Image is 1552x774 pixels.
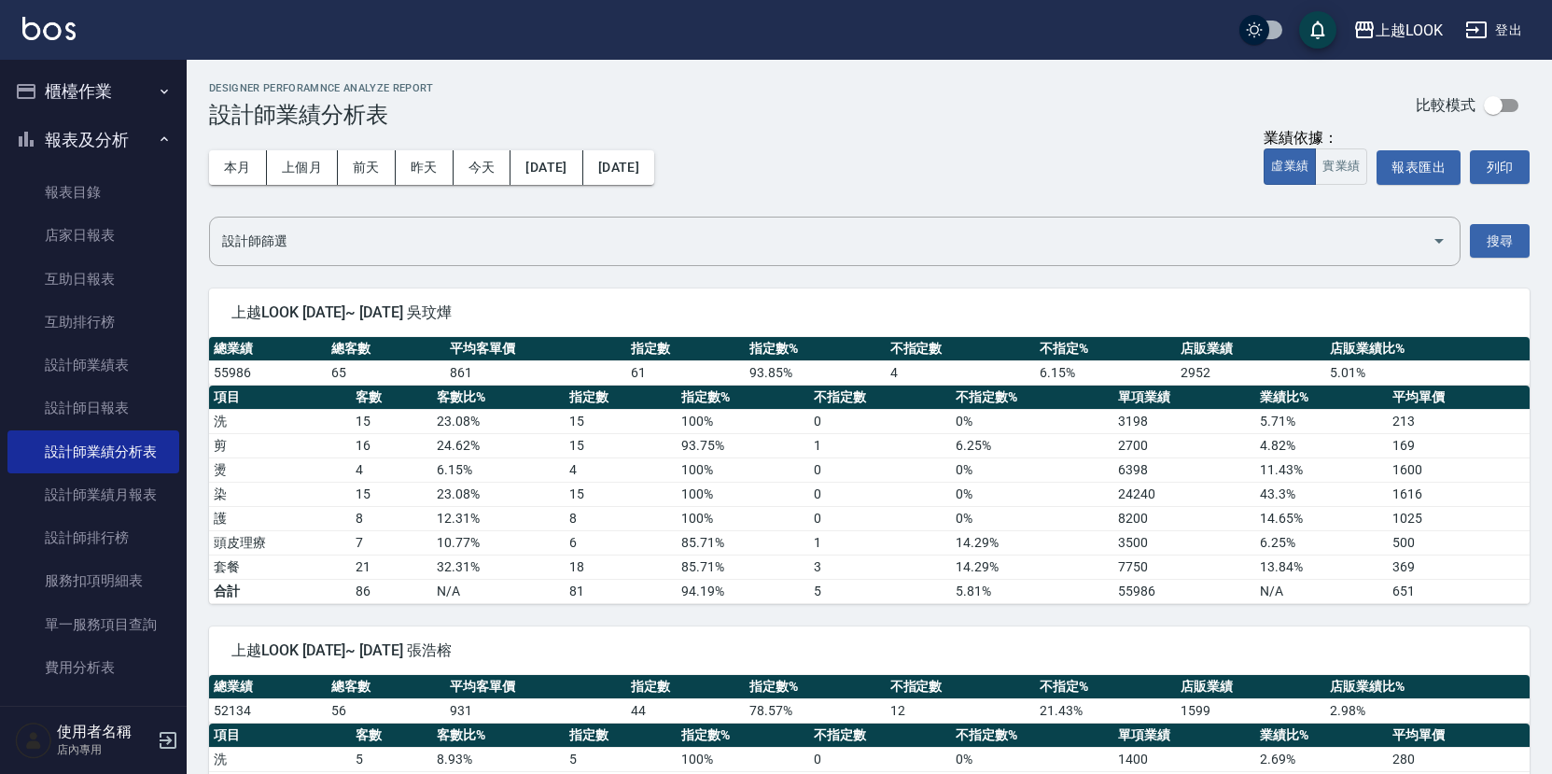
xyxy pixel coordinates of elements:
td: 1600 [1388,457,1530,482]
td: 861 [445,360,627,385]
table: a dense table [209,675,1530,724]
td: 15 [351,409,432,433]
button: 櫃檯作業 [7,67,179,116]
a: 設計師業績月報表 [7,473,179,516]
th: 總客數 [327,675,444,699]
td: 78.57 % [745,698,886,723]
td: 86 [351,579,432,603]
th: 項目 [209,724,351,748]
td: 1 [809,530,951,555]
td: 0 % [951,482,1114,506]
td: 4 [351,457,432,482]
th: 指定數 [565,724,676,748]
td: 0 [809,747,951,771]
td: 0 [809,482,951,506]
td: 8200 [1113,506,1255,530]
th: 店販業績 [1176,675,1325,699]
td: 0 % [951,409,1114,433]
th: 指定數% [745,675,886,699]
th: 業績比% [1255,386,1388,410]
a: 設計師業績分析表 [7,430,179,473]
td: 12 [886,698,1035,723]
td: 100 % [677,482,809,506]
td: 染 [209,482,351,506]
td: 頭皮理療 [209,530,351,555]
button: 報表及分析 [7,116,179,164]
td: N/A [1255,579,1388,603]
th: 不指定% [1035,675,1176,699]
td: 1616 [1388,482,1530,506]
button: 實業績 [1315,148,1367,185]
td: 6.15 % [1035,360,1176,385]
td: 1 [809,433,951,457]
td: 500 [1388,530,1530,555]
td: 15 [351,482,432,506]
a: 單一服務項目查詢 [7,603,179,646]
td: 85.71 % [677,555,809,579]
td: 5 [809,579,951,603]
th: 店販業績比% [1325,337,1530,361]
td: 24240 [1113,482,1255,506]
td: 11.43 % [1255,457,1388,482]
td: 1400 [1113,747,1255,771]
td: 3 [809,555,951,579]
td: 52134 [209,698,327,723]
td: 14.65 % [1255,506,1388,530]
img: Logo [22,17,76,40]
td: 5.71 % [1255,409,1388,433]
td: 洗 [209,747,351,771]
th: 指定數% [677,386,809,410]
button: 搜尋 [1470,224,1530,259]
th: 項目 [209,386,351,410]
p: 店內專用 [57,741,152,758]
a: 報表目錄 [7,171,179,214]
td: 4 [886,360,1035,385]
td: 12.31 % [432,506,565,530]
th: 客數比% [432,386,565,410]
span: 上越LOOK [DATE]~ [DATE] 吳玟燁 [231,303,1507,322]
th: 店販業績比% [1325,675,1530,699]
td: 3198 [1113,409,1255,433]
th: 總客數 [327,337,444,361]
th: 不指定數 [809,724,951,748]
td: 24.62 % [432,433,565,457]
td: 1025 [1388,506,1530,530]
button: 列印 [1470,150,1530,184]
button: 昨天 [396,150,454,185]
button: 本月 [209,150,267,185]
td: 369 [1388,555,1530,579]
th: 不指定% [1035,337,1176,361]
th: 指定數% [677,724,809,748]
td: 93.85 % [745,360,886,385]
td: 5.01 % [1325,360,1530,385]
td: 6 [565,530,676,555]
td: 7750 [1113,555,1255,579]
button: 報表匯出 [1377,150,1461,185]
td: 15 [565,482,676,506]
td: 2.98 % [1325,698,1530,723]
td: 3500 [1113,530,1255,555]
td: 1599 [1176,698,1325,723]
td: 8.93 % [432,747,565,771]
th: 業績比% [1255,724,1388,748]
td: 55986 [1113,579,1255,603]
td: 23.08 % [432,482,565,506]
td: 護 [209,506,351,530]
td: 5 [565,747,676,771]
td: 燙 [209,457,351,482]
td: 6.25 % [1255,530,1388,555]
td: 44 [626,698,744,723]
th: 平均客單價 [445,675,627,699]
td: 5 [351,747,432,771]
th: 總業績 [209,337,327,361]
th: 不指定數 [809,386,951,410]
table: a dense table [209,386,1530,604]
button: 前天 [338,150,396,185]
th: 不指定數% [951,724,1114,748]
th: 指定數 [565,386,676,410]
td: 5.81% [951,579,1114,603]
td: 合計 [209,579,351,603]
td: 0 % [951,506,1114,530]
td: 213 [1388,409,1530,433]
td: 55986 [209,360,327,385]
